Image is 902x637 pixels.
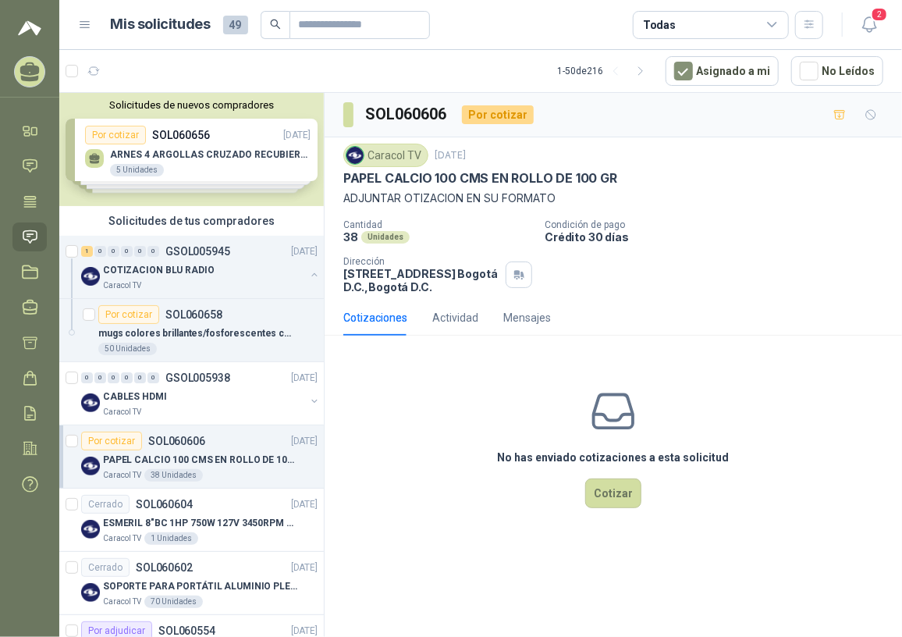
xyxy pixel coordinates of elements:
[343,256,499,267] p: Dirección
[108,372,119,383] div: 0
[343,230,358,244] p: 38
[291,560,318,575] p: [DATE]
[361,231,410,244] div: Unidades
[462,105,534,124] div: Por cotizar
[103,390,167,404] p: CABLES HDMI
[343,170,617,187] p: PAPEL CALCIO 100 CMS EN ROLLO DE 100 GR
[343,219,532,230] p: Cantidad
[66,99,318,111] button: Solicitudes de nuevos compradores
[291,244,318,259] p: [DATE]
[81,393,100,412] img: Company Logo
[81,520,100,539] img: Company Logo
[81,368,321,418] a: 0 0 0 0 0 0 GSOL005938[DATE] Company LogoCABLES HDMICaracol TV
[223,16,248,34] span: 49
[81,495,130,514] div: Cerrado
[81,558,130,577] div: Cerrado
[871,7,888,22] span: 2
[59,206,324,236] div: Solicitudes de tus compradores
[435,148,466,163] p: [DATE]
[59,425,324,489] a: Por cotizarSOL060606[DATE] Company LogoPAPEL CALCIO 100 CMS EN ROLLO DE 100 GRCaracol TV38 Unidades
[81,432,142,450] div: Por cotizar
[59,93,324,206] div: Solicitudes de nuevos compradoresPor cotizarSOL060656[DATE] ARNES 4 ARGOLLAS CRUZADO RECUBIERTO P...
[147,372,159,383] div: 0
[144,469,203,482] div: 38 Unidades
[666,56,779,86] button: Asignado a mi
[643,16,676,34] div: Todas
[148,436,205,447] p: SOL060606
[81,246,93,257] div: 1
[144,532,198,545] div: 1 Unidades
[121,246,133,257] div: 0
[165,309,222,320] p: SOL060658
[144,596,203,608] div: 70 Unidades
[103,453,297,468] p: PAPEL CALCIO 100 CMS EN ROLLO DE 100 GR
[121,372,133,383] div: 0
[98,326,293,341] p: mugs colores brillantes/fosforescentes con logo a una tinta.(ADJUNTAR COTIZACION EN SU FORMATO)
[343,190,883,207] p: ADJUNTAR OTIZACION EN SU FORMATO
[81,583,100,602] img: Company Logo
[291,434,318,449] p: [DATE]
[81,242,321,292] a: 1 0 0 0 0 0 GSOL005945[DATE] Company LogoCOTIZACION BLU RADIOCaracol TV
[346,147,364,164] img: Company Logo
[59,489,324,552] a: CerradoSOL060604[DATE] Company LogoESMERIL 8"BC 1HP 750W 127V 3450RPM URREACaracol TV1 Unidades
[503,309,551,326] div: Mensajes
[165,372,230,383] p: GSOL005938
[134,372,146,383] div: 0
[855,11,883,39] button: 2
[81,267,100,286] img: Company Logo
[545,219,896,230] p: Condición de pago
[791,56,883,86] button: No Leídos
[165,246,230,257] p: GSOL005945
[103,406,141,418] p: Caracol TV
[498,449,730,466] h3: No has enviado cotizaciones a esta solicitud
[94,246,106,257] div: 0
[18,19,41,37] img: Logo peakr
[81,457,100,475] img: Company Logo
[94,372,106,383] div: 0
[585,479,641,508] button: Cotizar
[103,579,297,594] p: SOPORTE PARA PORTÁTIL ALUMINIO PLEGABLE VTA
[270,19,281,30] span: search
[103,532,141,545] p: Caracol TV
[545,230,896,244] p: Crédito 30 días
[59,299,324,362] a: Por cotizarSOL060658mugs colores brillantes/fosforescentes con logo a una tinta.(ADJUNTAR COTIZAC...
[111,13,211,36] h1: Mis solicitudes
[557,59,653,84] div: 1 - 50 de 216
[432,309,478,326] div: Actividad
[136,562,193,573] p: SOL060602
[103,596,141,608] p: Caracol TV
[147,246,159,257] div: 0
[158,625,215,636] p: SOL060554
[103,279,141,292] p: Caracol TV
[108,246,119,257] div: 0
[134,246,146,257] div: 0
[366,102,449,126] h3: SOL060606
[103,516,297,531] p: ESMERIL 8"BC 1HP 750W 127V 3450RPM URREA
[291,371,318,386] p: [DATE]
[103,263,215,278] p: COTIZACION BLU RADIO
[59,552,324,615] a: CerradoSOL060602[DATE] Company LogoSOPORTE PARA PORTÁTIL ALUMINIO PLEGABLE VTACaracol TV70 Unidades
[103,469,141,482] p: Caracol TV
[343,309,407,326] div: Cotizaciones
[291,497,318,512] p: [DATE]
[343,267,499,294] p: [STREET_ADDRESS] Bogotá D.C. , Bogotá D.C.
[98,343,157,355] div: 50 Unidades
[136,499,193,510] p: SOL060604
[81,372,93,383] div: 0
[343,144,428,167] div: Caracol TV
[98,305,159,324] div: Por cotizar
